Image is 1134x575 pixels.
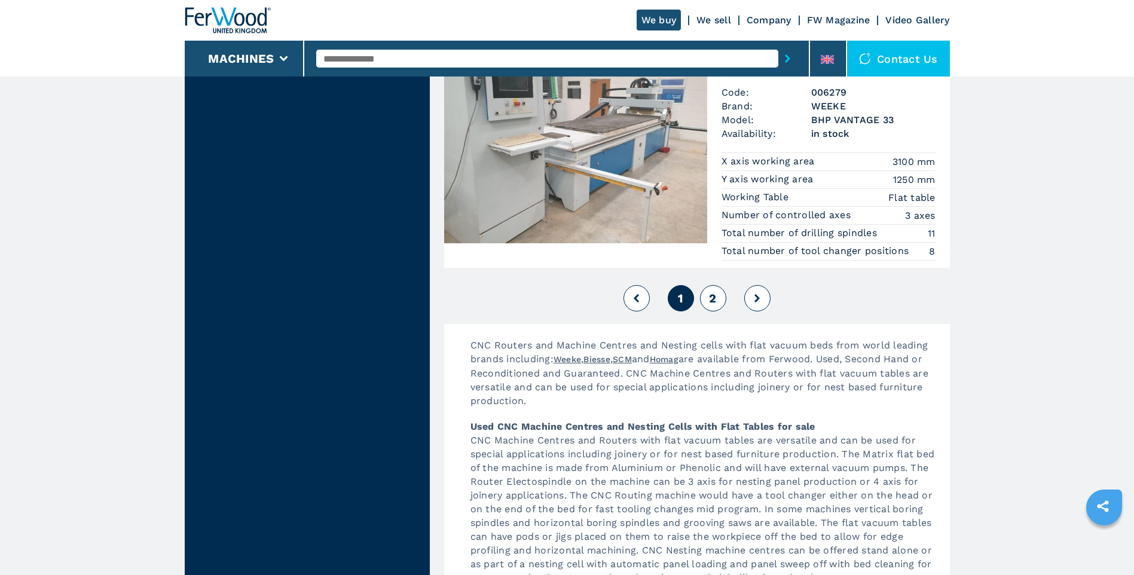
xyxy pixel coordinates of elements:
a: Homag [650,354,678,364]
a: We buy [637,10,681,30]
h3: WEEKE [811,99,936,113]
em: 1250 mm [893,173,936,186]
em: Flat table [888,191,936,204]
a: Company [747,14,791,26]
strong: Used CNC Machine Centres and Nesting Cells with Flat Tables for sale [470,421,815,432]
span: 2 [709,291,716,305]
button: Machines [208,51,274,66]
p: Number of controlled axes [722,209,854,222]
button: 1 [668,285,694,311]
img: CNC Machine Centres With Flat Table WEEKE BHP VANTAGE 33 [444,40,707,243]
a: FW Magazine [807,14,870,26]
a: sharethis [1088,491,1118,521]
em: 11 [928,227,936,240]
span: Brand: [722,99,811,113]
img: Contact us [859,53,871,65]
a: Weeke [554,354,581,364]
em: 3 axes [905,209,936,222]
img: Ferwood [185,7,271,33]
a: CNC Machine Centres With Flat Table WEEKE BHP VANTAGE 33006279CNC Machine Centres With Flat Table... [444,40,950,268]
p: Total number of drilling spindles [722,227,881,240]
span: Model: [722,113,811,127]
em: 3100 mm [892,155,936,169]
a: Biesse [583,354,610,364]
button: 2 [700,285,726,311]
span: Availability: [722,127,811,140]
p: Total number of tool changer positions [722,244,912,258]
iframe: Chat [1083,521,1125,566]
p: CNC Routers and Machine Centres and Nesting cells with flat vacuum beds from world leading brands... [459,338,950,420]
span: in stock [811,127,936,140]
a: SCM [613,354,632,364]
em: 8 [929,244,935,258]
span: Code: [722,85,811,99]
a: We sell [696,14,731,26]
span: 1 [678,291,683,305]
button: submit-button [778,45,797,72]
p: X axis working area [722,155,818,168]
div: Contact us [847,41,950,77]
a: Video Gallery [885,14,949,26]
h3: 006279 [811,85,936,99]
h3: BHP VANTAGE 33 [811,113,936,127]
p: Y axis working area [722,173,817,186]
p: Working Table [722,191,792,204]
